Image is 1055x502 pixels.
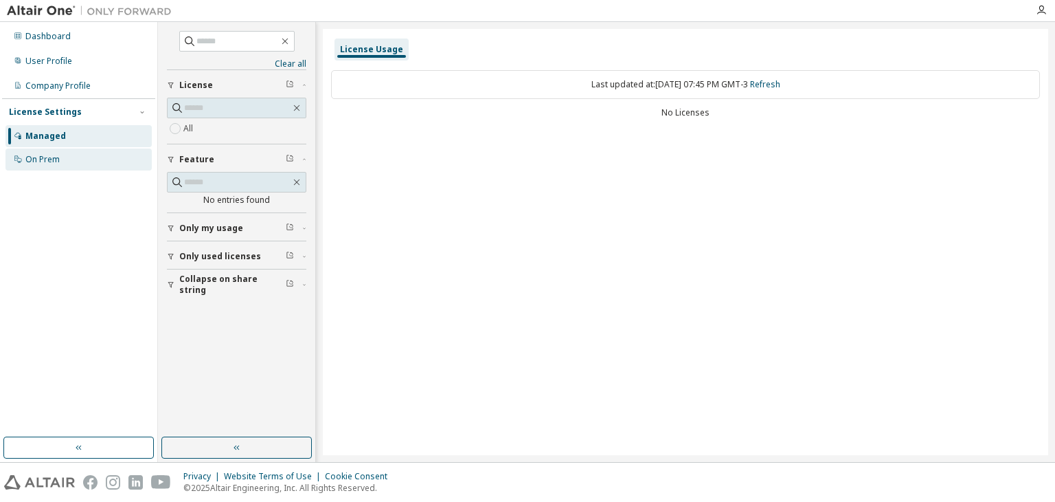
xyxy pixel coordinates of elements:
img: altair_logo.svg [4,475,75,490]
span: Only used licenses [179,251,261,262]
div: Company Profile [25,80,91,91]
button: Only my usage [167,213,306,243]
span: Clear filter [286,279,294,290]
span: Clear filter [286,154,294,165]
span: Clear filter [286,80,294,91]
p: © 2025 Altair Engineering, Inc. All Rights Reserved. [183,482,396,494]
button: Collapse on share string [167,270,306,300]
div: Website Terms of Use [224,471,325,482]
span: Feature [179,154,214,165]
div: User Profile [25,56,72,67]
div: Cookie Consent [325,471,396,482]
div: No entries found [167,195,306,206]
label: All [183,120,196,137]
img: facebook.svg [83,475,98,490]
button: License [167,70,306,100]
span: Collapse on share string [179,274,286,296]
div: No Licenses [331,107,1040,118]
div: Managed [25,131,66,142]
div: License Usage [340,44,403,55]
img: linkedin.svg [128,475,143,490]
div: Dashboard [25,31,71,42]
div: Last updated at: [DATE] 07:45 PM GMT-3 [331,70,1040,99]
span: Clear filter [286,223,294,234]
img: youtube.svg [151,475,171,490]
span: Only my usage [179,223,243,234]
div: On Prem [25,154,60,165]
a: Refresh [750,78,780,90]
div: Privacy [183,471,224,482]
div: License Settings [9,107,82,118]
button: Feature [167,144,306,175]
span: License [179,80,213,91]
img: instagram.svg [106,475,120,490]
a: Clear all [167,58,306,69]
img: Altair One [7,4,179,18]
button: Only used licenses [167,241,306,272]
span: Clear filter [286,251,294,262]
